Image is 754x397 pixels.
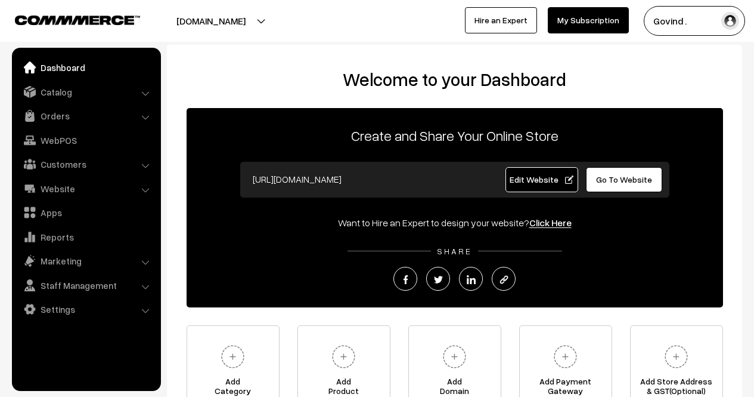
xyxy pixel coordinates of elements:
a: Apps [15,202,157,223]
a: My Subscription [548,7,629,33]
span: Go To Website [596,174,652,184]
p: Create and Share Your Online Store [187,125,723,146]
a: Settings [15,298,157,320]
img: plus.svg [216,340,249,373]
a: Reports [15,226,157,248]
img: plus.svg [327,340,360,373]
img: plus.svg [660,340,693,373]
a: Go To Website [586,167,663,192]
a: COMMMERCE [15,12,119,26]
button: [DOMAIN_NAME] [135,6,287,36]
a: Staff Management [15,275,157,296]
div: Want to Hire an Expert to design your website? [187,216,723,230]
a: Click Here [529,217,572,229]
h2: Welcome to your Dashboard [179,69,730,90]
a: WebPOS [15,130,157,151]
a: Catalog [15,81,157,103]
a: Dashboard [15,57,157,78]
a: Marketing [15,250,157,272]
button: Govind . [644,6,745,36]
img: plus.svg [438,340,471,373]
a: Edit Website [505,167,578,192]
span: SHARE [431,246,478,256]
a: Website [15,178,157,199]
a: Orders [15,105,157,127]
a: Customers [15,153,157,175]
img: user [721,12,739,30]
img: plus.svg [549,340,582,373]
a: Hire an Expert [465,7,537,33]
span: Edit Website [510,174,573,184]
img: COMMMERCE [15,16,140,24]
